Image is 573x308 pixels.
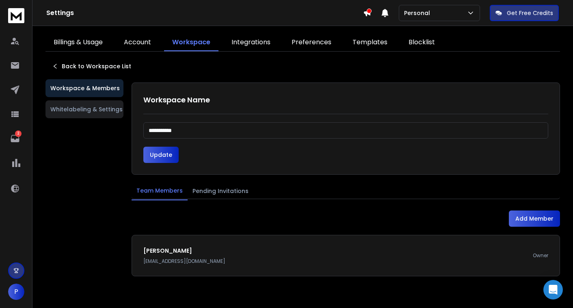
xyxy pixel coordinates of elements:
[45,34,111,51] a: Billings & Usage
[8,284,24,300] button: P
[143,94,548,106] h1: Workspace Name
[52,62,131,70] a: Back to Workspace List
[344,34,396,51] a: Templates
[400,34,443,51] a: Blocklist
[143,258,225,265] p: [EMAIL_ADDRESS][DOMAIN_NAME]
[283,34,339,51] a: Preferences
[46,8,363,18] h1: Settings
[509,210,560,227] button: Add Member
[62,62,131,70] p: Back to Workspace List
[7,130,23,147] a: 2
[404,9,433,17] p: Personal
[45,100,123,118] button: Whitelabeling & Settings
[143,247,225,255] h1: [PERSON_NAME]
[116,34,159,51] a: Account
[8,8,24,23] img: logo
[490,5,559,21] button: Get Free Credits
[543,280,563,299] div: Open Intercom Messenger
[188,182,253,200] button: Pending Invitations
[143,147,179,163] button: Update
[132,182,188,200] button: Team Members
[45,58,138,74] button: Back to Workspace List
[164,34,218,51] a: Workspace
[45,79,123,97] button: Workspace & Members
[533,252,548,259] p: Owner
[507,9,553,17] p: Get Free Credits
[223,34,279,51] a: Integrations
[15,130,22,137] p: 2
